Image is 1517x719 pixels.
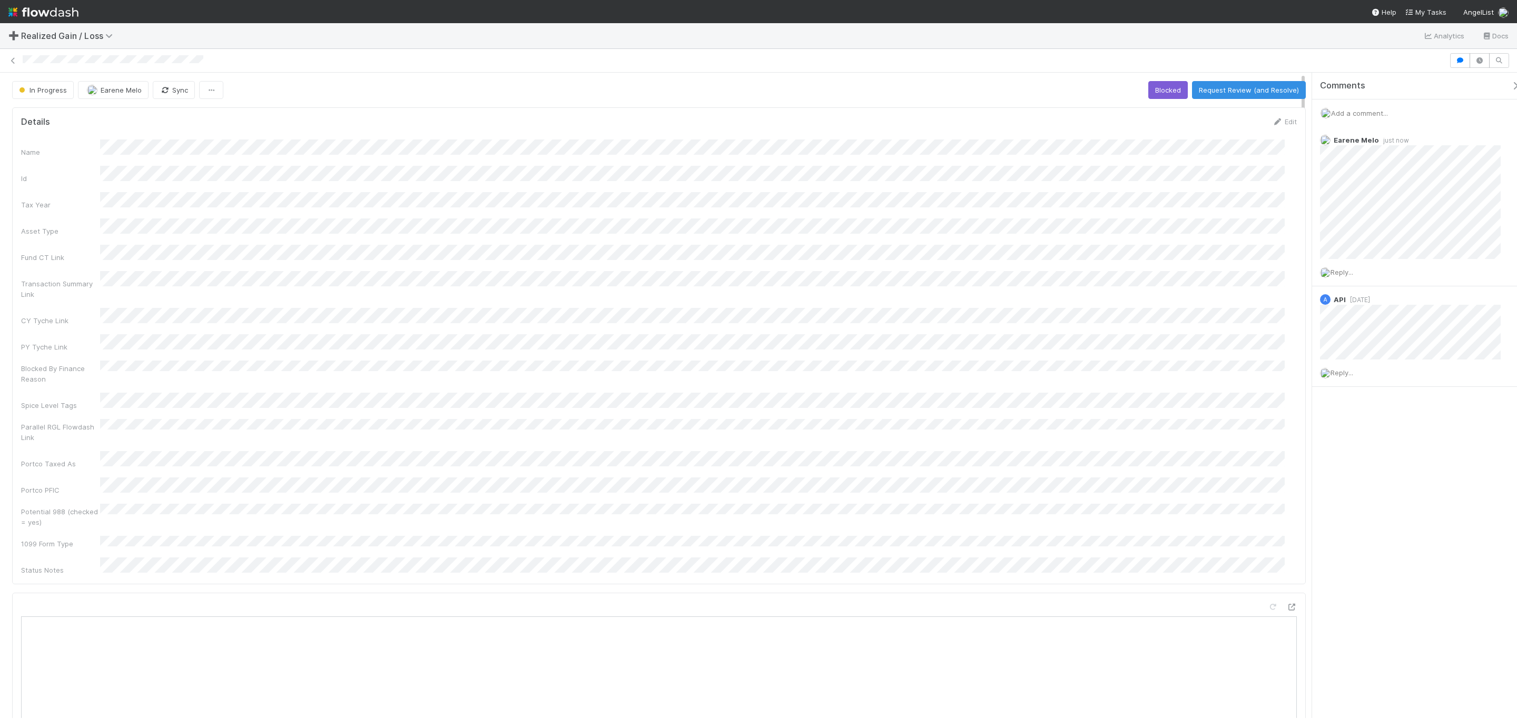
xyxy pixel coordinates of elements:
span: Reply... [1331,368,1353,377]
span: Earene Melo [101,86,142,94]
span: My Tasks [1405,8,1446,16]
span: ➕ [8,31,19,40]
span: Realized Gain / Loss [21,31,118,41]
div: Fund CT Link [21,252,100,263]
div: Portco Taxed As [21,458,100,469]
div: Transaction Summary Link [21,278,100,299]
div: CY Tyche Link [21,315,100,326]
div: 1099 Form Type [21,538,100,549]
div: PY Tyche Link [21,342,100,352]
img: avatar_bc42736a-3f00-4d10-a11d-d22e63cdc729.png [1498,7,1509,18]
img: avatar_bc42736a-3f00-4d10-a11d-d22e63cdc729.png [87,85,97,95]
button: Request Review (and Resolve) [1192,81,1306,99]
div: API [1320,294,1331,305]
div: Potential 988 (checked = yes) [21,506,100,527]
button: Earene Melo [78,81,149,99]
span: Earene Melo [1334,136,1379,144]
img: avatar_bc42736a-3f00-4d10-a11d-d22e63cdc729.png [1320,267,1331,278]
span: Reply... [1331,268,1353,276]
div: Id [21,173,100,184]
button: Sync [153,81,195,99]
a: My Tasks [1405,7,1446,17]
span: [DATE] [1346,296,1370,304]
span: AngelList [1463,8,1494,16]
a: Analytics [1423,29,1465,42]
span: API [1334,295,1346,304]
div: Help [1371,7,1396,17]
img: avatar_bc42736a-3f00-4d10-a11d-d22e63cdc729.png [1320,135,1331,145]
div: Name [21,147,100,157]
img: avatar_bc42736a-3f00-4d10-a11d-d22e63cdc729.png [1320,368,1331,378]
span: Comments [1320,81,1365,91]
div: Asset Type [21,226,100,236]
div: Blocked By Finance Reason [21,363,100,384]
div: Status Notes [21,565,100,575]
span: A [1324,297,1327,303]
a: Edit [1272,117,1297,126]
h5: Details [21,117,50,127]
span: Add a comment... [1331,109,1388,117]
div: Parallel RGL Flowdash Link [21,422,100,443]
div: Tax Year [21,199,100,210]
a: Docs [1482,29,1509,42]
span: just now [1379,136,1409,144]
img: logo-inverted-e16ddd16eac7371096b0.svg [8,3,78,21]
button: Blocked [1148,81,1188,99]
div: Spice Level Tags [21,400,100,411]
div: Portco PFIC [21,485,100,495]
img: avatar_bc42736a-3f00-4d10-a11d-d22e63cdc729.png [1321,108,1331,118]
